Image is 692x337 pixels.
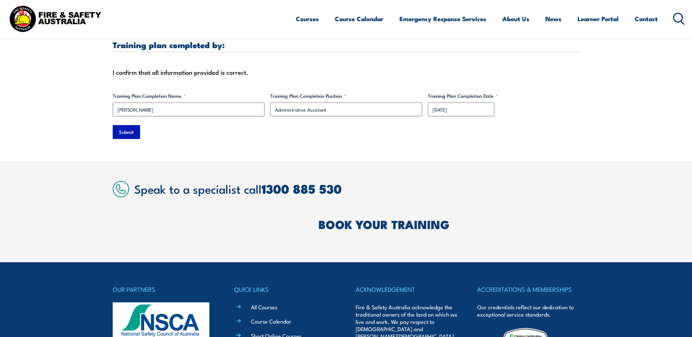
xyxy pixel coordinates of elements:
[318,219,580,229] h2: BOOK YOUR TRAINING
[113,284,215,294] h4: OUR PARTNERS
[113,67,580,78] div: I confirm that all information provided is correct.
[262,179,342,198] a: 1300 885 530
[428,102,494,116] input: dd/mm/yyyy
[113,92,264,100] label: Training Plan Completion Name
[113,40,580,49] h3: Training plan completed by:
[577,9,619,28] a: Learner Portal
[113,125,140,139] input: Submit
[251,303,277,311] a: All Courses
[234,284,336,294] h4: QUICK LINKS
[356,284,458,294] h4: ACKNOWLEDGEMENT
[477,284,579,294] h4: ACCREDITATIONS & MEMBERSHIPS
[635,9,658,28] a: Contact
[477,303,579,318] p: Our credentials reflect our dedication to exceptional service standards.
[502,9,529,28] a: About Us
[134,182,580,195] h2: Speak to a specialist call
[545,9,561,28] a: News
[270,92,422,100] label: Training Plan Completion Position
[296,9,319,28] a: Courses
[399,9,486,28] a: Emergency Response Services
[428,92,580,100] label: Training Plan Completion Date
[251,317,291,325] a: Course Calendar
[335,9,383,28] a: Course Calendar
